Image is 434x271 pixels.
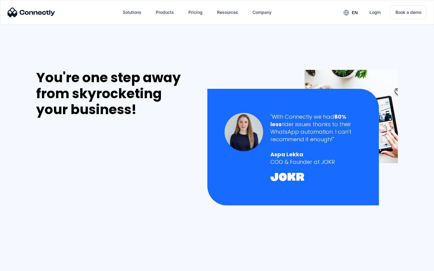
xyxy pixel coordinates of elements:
[270,113,362,143] div: "With Connectly we had rider issues thanks to their WhatsApp automation. I can't recommend it eno...
[6,260,36,269] aside: Language selected: English
[217,8,238,17] div: Resources
[390,5,426,19] a: Book a demo
[370,8,381,17] div: Login
[352,8,358,17] div: en
[253,8,272,17] div: Company
[123,8,141,17] div: Solutions
[270,113,346,128] strong: 80% less
[270,151,303,158] strong: Aspa Lekka
[270,158,362,166] div: COO & Founder at JOKR
[36,70,195,117] div: You're one step away from skyrocketing your business!
[8,8,55,17] img: Connectly Logo
[156,8,174,17] div: Products
[365,5,385,20] a: Login
[184,5,207,20] a: Pricing
[36,125,127,263] iframe: Form 0
[12,260,36,269] ul: Language list
[188,8,203,17] div: Pricing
